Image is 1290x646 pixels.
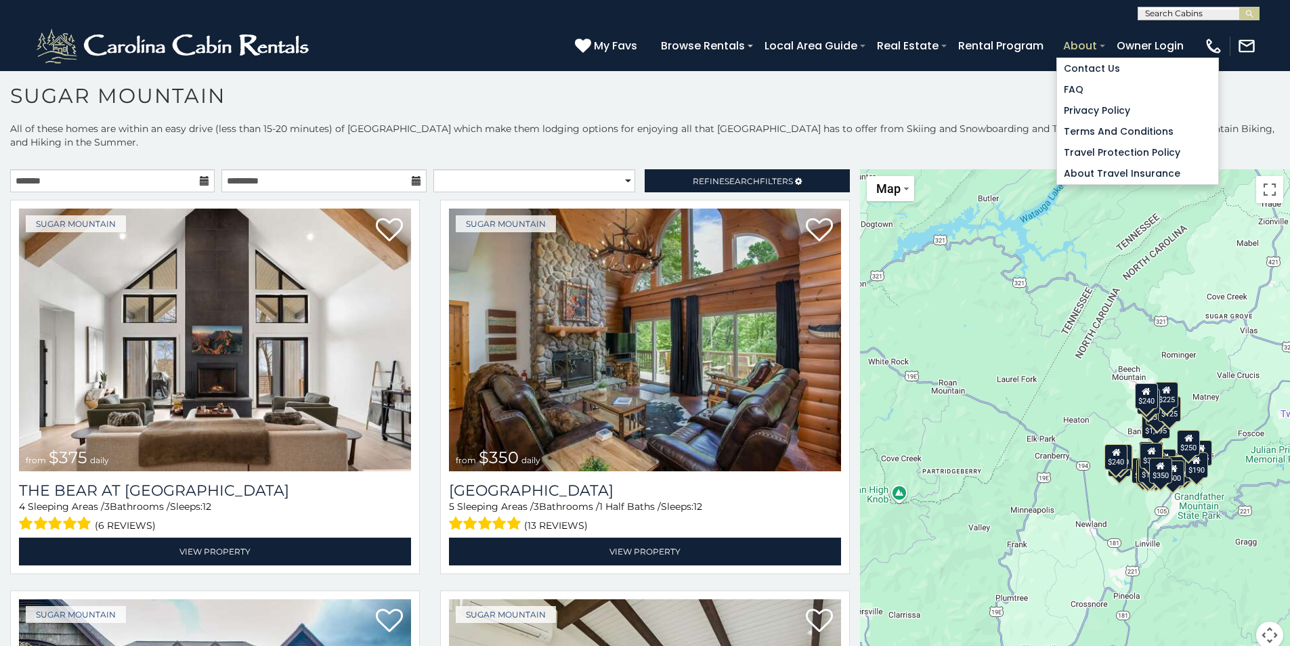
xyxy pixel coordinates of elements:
[594,37,637,54] span: My Favs
[758,34,864,58] a: Local Area Guide
[26,455,46,465] span: from
[1139,457,1162,483] div: $175
[806,217,833,245] a: Add to favorites
[1162,460,1185,486] div: $500
[725,176,760,186] span: Search
[456,606,556,623] a: Sugar Mountain
[1149,458,1172,483] div: $350
[202,500,211,513] span: 12
[1140,442,1163,467] div: $190
[599,500,661,513] span: 1 Half Baths /
[19,209,411,471] img: The Bear At Sugar Mountain
[1135,383,1158,409] div: $240
[449,209,841,471] a: Grouse Moor Lodge from $350 daily
[456,215,556,232] a: Sugar Mountain
[95,517,156,534] span: (6 reviews)
[449,538,841,565] a: View Property
[19,481,411,500] a: The Bear At [GEOGRAPHIC_DATA]
[870,34,945,58] a: Real Estate
[1142,413,1171,439] div: $1,095
[1256,176,1283,203] button: Toggle fullscreen view
[1056,34,1104,58] a: About
[26,215,126,232] a: Sugar Mountain
[479,448,519,467] span: $350
[376,607,403,636] a: Add to favorites
[449,500,454,513] span: 5
[534,500,539,513] span: 3
[1057,79,1218,100] a: FAQ
[1190,440,1213,466] div: $155
[1110,34,1190,58] a: Owner Login
[1057,163,1218,184] a: About Travel Insurance
[1057,100,1218,121] a: Privacy Policy
[19,538,411,565] a: View Property
[34,26,315,66] img: White-1-2.png
[521,455,540,465] span: daily
[867,176,914,201] button: Change map style
[1159,396,1182,422] div: $125
[1169,456,1192,482] div: $195
[654,34,752,58] a: Browse Rentals
[524,517,588,534] span: (13 reviews)
[376,217,403,245] a: Add to favorites
[449,481,841,500] a: [GEOGRAPHIC_DATA]
[1154,449,1177,475] div: $200
[1105,444,1128,470] div: $240
[693,500,702,513] span: 12
[19,500,411,534] div: Sleeping Areas / Bathrooms / Sleeps:
[1057,58,1218,79] a: Contact Us
[449,481,841,500] h3: Grouse Moor Lodge
[1237,37,1256,56] img: mail-regular-white.png
[951,34,1050,58] a: Rental Program
[575,37,641,55] a: My Favs
[1204,37,1223,56] img: phone-regular-white.png
[456,455,476,465] span: from
[806,607,833,636] a: Add to favorites
[645,169,849,192] a: RefineSearchFilters
[449,500,841,534] div: Sleeping Areas / Bathrooms / Sleeps:
[693,176,793,186] span: Refine Filters
[1155,382,1178,408] div: $225
[876,181,901,196] span: Map
[104,500,110,513] span: 3
[1140,443,1163,469] div: $300
[1057,142,1218,163] a: Travel Protection Policy
[1185,452,1208,478] div: $190
[49,448,87,467] span: $375
[26,606,126,623] a: Sugar Mountain
[1057,121,1218,142] a: Terms and Conditions
[449,209,841,471] img: Grouse Moor Lodge
[19,209,411,471] a: The Bear At Sugar Mountain from $375 daily
[1136,458,1159,484] div: $155
[90,455,109,465] span: daily
[19,481,411,500] h3: The Bear At Sugar Mountain
[1178,430,1201,456] div: $250
[19,500,25,513] span: 4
